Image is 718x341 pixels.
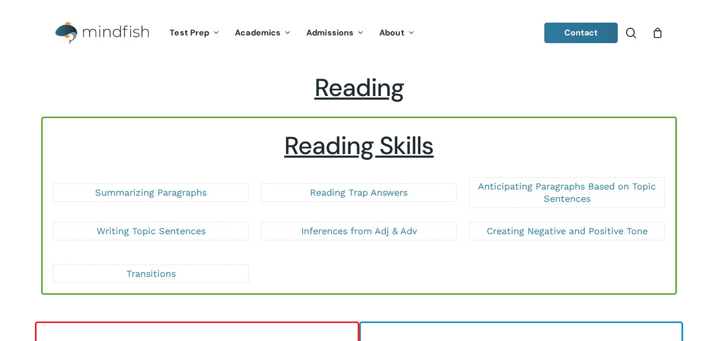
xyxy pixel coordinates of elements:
[487,225,648,236] a: Creating Negative and Positive Tone
[299,29,372,37] a: Admissions
[379,27,404,38] span: About
[170,27,209,38] span: Test Prep
[95,187,207,198] a: Summarizing Paragraphs
[372,29,422,37] a: About
[306,27,354,38] span: Admissions
[315,71,404,104] span: Reading
[41,14,677,52] header: Main Menu
[162,14,422,52] nav: Main Menu
[227,29,299,37] a: Academics
[235,27,281,38] span: Academics
[544,23,618,43] a: Contact
[97,225,206,236] a: Writing Topic Sentences
[310,187,408,198] a: Reading Trap Answers
[162,29,227,37] a: Test Prep
[301,225,417,236] a: Inferences from Adj & Adv
[564,27,598,38] span: Contact
[126,268,176,279] a: Transitions
[652,27,663,39] a: Cart
[284,129,434,162] u: Reading Skills
[478,181,656,204] a: Anticipating Paragraphs Based on Topic Sentences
